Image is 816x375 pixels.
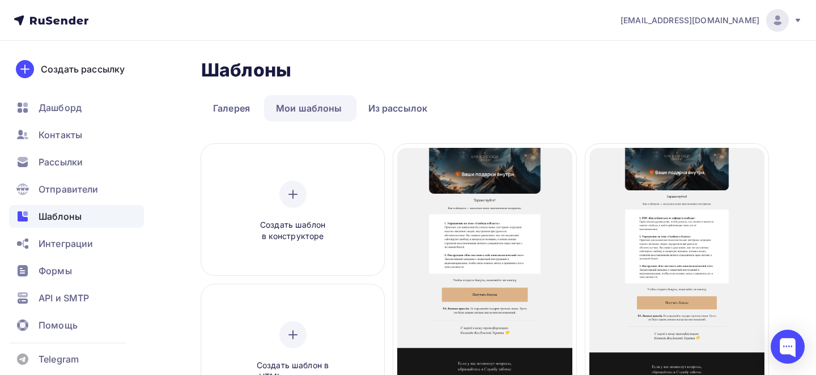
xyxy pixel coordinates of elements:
a: Из рассылок [356,95,440,121]
span: Шаблоны [39,210,82,223]
a: Отправители [9,178,144,201]
a: Формы [9,259,144,282]
span: Рассылки [39,155,83,169]
a: Дашборд [9,96,144,119]
span: Создать шаблон в конструкторе [239,219,347,242]
a: Мои шаблоны [264,95,354,121]
span: Дашборд [39,101,82,114]
div: Создать рассылку [41,62,125,76]
span: Telegram [39,352,79,366]
span: API и SMTP [39,291,89,305]
h2: Шаблоны [201,59,291,82]
a: Контакты [9,123,144,146]
span: Контакты [39,128,82,142]
a: Рассылки [9,151,144,173]
a: Галерея [201,95,262,121]
span: Отправители [39,182,99,196]
a: [EMAIL_ADDRESS][DOMAIN_NAME] [620,9,802,32]
span: [EMAIL_ADDRESS][DOMAIN_NAME] [620,15,759,26]
a: Шаблоны [9,205,144,228]
span: Формы [39,264,72,278]
span: Помощь [39,318,78,332]
span: Интеграции [39,237,93,250]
